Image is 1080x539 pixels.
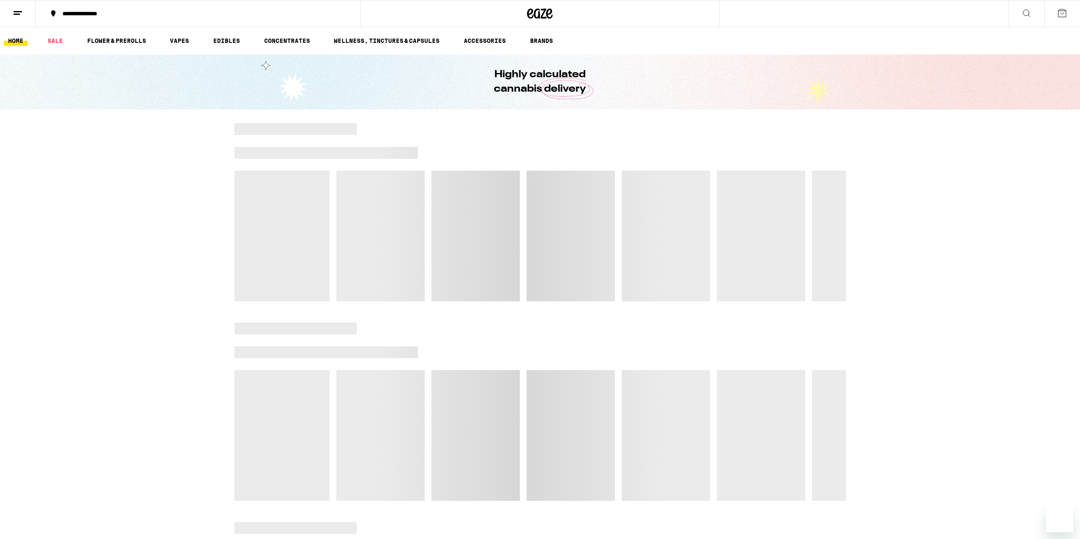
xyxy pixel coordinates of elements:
a: BRANDS [526,36,557,46]
a: ACCESSORIES [460,36,510,46]
a: HOME [4,36,28,46]
a: CONCENTRATES [260,36,314,46]
a: WELLNESS, TINCTURES & CAPSULES [330,36,444,46]
a: VAPES [166,36,193,46]
iframe: Button to launch messaging window [1046,505,1073,532]
a: SALE [43,36,67,46]
a: FLOWER & PREROLLS [83,36,150,46]
a: EDIBLES [209,36,244,46]
h1: Highly calculated cannabis delivery [470,67,610,96]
